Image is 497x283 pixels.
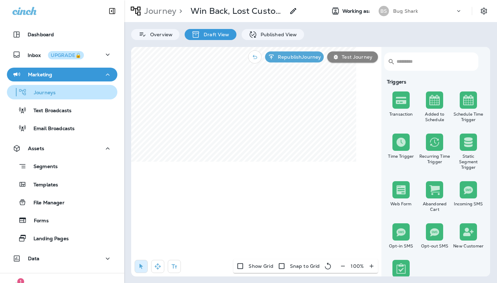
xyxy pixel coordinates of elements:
p: Text Broadcasts [27,108,71,114]
div: Static Segment Trigger [453,154,484,170]
div: Abandoned Cart [419,201,450,212]
p: Dashboard [28,32,54,37]
div: Added to Schedule [419,111,450,123]
p: File Manager [27,200,65,206]
div: Web Form [386,201,417,207]
p: > [176,6,182,16]
div: Transaction [386,111,417,117]
p: Snap to Grid [290,263,320,269]
p: Inbox [28,51,84,58]
p: Data [28,256,40,261]
p: Templates [27,182,58,188]
p: Draft View [200,32,229,37]
div: Time Trigger [386,154,417,159]
p: Marketing [28,72,52,77]
div: New Customer [453,243,484,249]
div: UPGRADE🔒 [51,53,81,58]
span: Working as: [342,8,372,14]
p: Win Back, Lost Customer (Cancellation Reasons) [191,6,285,16]
div: Incoming SMS [453,201,484,207]
div: BS [379,6,389,16]
p: Show Grid [248,263,273,269]
div: Opt-in SMS [386,243,417,249]
p: Test Journey [339,54,372,60]
div: Opt-out SMS [419,243,450,249]
p: Overview [147,32,173,37]
p: Landing Pages [27,236,69,242]
p: Segments [27,164,58,170]
div: Recurring Time Trigger [419,154,450,165]
p: 100 % [351,263,364,269]
p: Bug Shark [393,8,418,14]
p: Journeys [27,90,56,96]
p: Published View [257,32,297,37]
button: Collapse Sidebar [103,4,122,18]
div: Triggers [384,79,485,85]
p: Journey [142,6,176,16]
p: Forms [27,218,49,224]
button: Settings [478,5,490,17]
div: Schedule Time Trigger [453,111,484,123]
p: Email Broadcasts [27,126,75,132]
p: Assets [28,146,44,151]
p: Republish Journey [275,54,321,60]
